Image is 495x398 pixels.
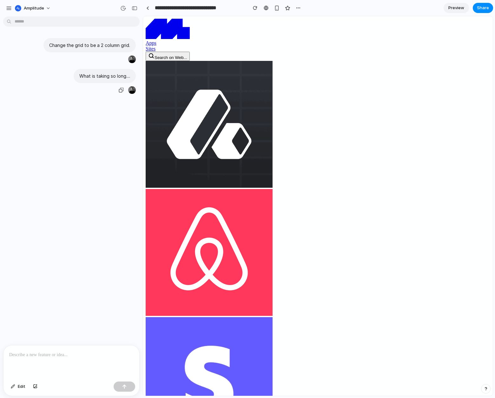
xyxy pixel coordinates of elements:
a: Preview [444,3,469,13]
span: Amplitude [24,5,44,11]
img: Attio logo [3,45,129,172]
span: Preview [448,5,464,11]
p: Change the grid to be a 2 column grid. [49,42,130,49]
button: Edit [8,382,29,392]
button: Amplitude [12,3,54,13]
p: What is taking so long.... [79,73,130,79]
a: Sites [3,30,12,35]
button: Share [473,3,493,13]
img: Airbnb logo [3,173,129,300]
span: Share [477,5,489,11]
span: Search on Web... [11,39,44,44]
span: Edit [18,383,25,390]
a: Apps [3,24,13,29]
button: Search on Web... [3,36,47,45]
